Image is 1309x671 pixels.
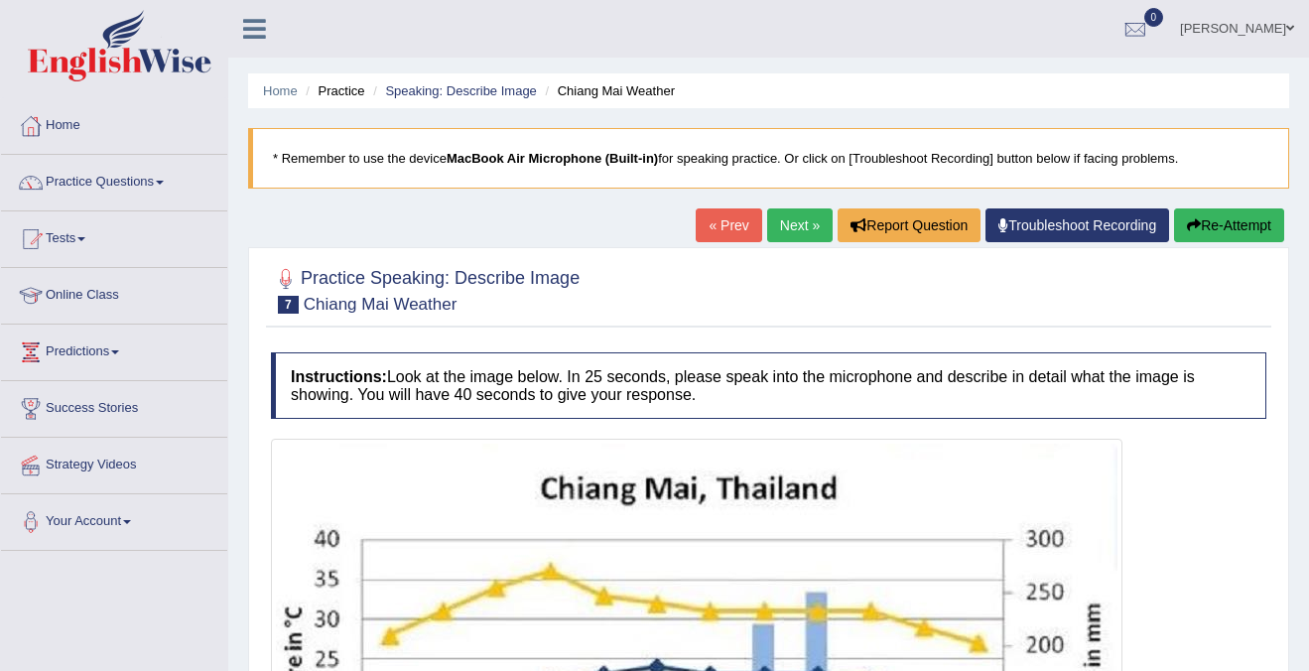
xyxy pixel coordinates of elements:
blockquote: * Remember to use the device for speaking practice. Or click on [Troubleshoot Recording] button b... [248,128,1289,189]
b: MacBook Air Microphone (Built-in) [447,151,658,166]
a: Your Account [1,494,227,544]
a: Next » [767,208,833,242]
h2: Practice Speaking: Describe Image [271,264,580,314]
button: Re-Attempt [1174,208,1284,242]
span: 0 [1144,8,1164,27]
h4: Look at the image below. In 25 seconds, please speak into the microphone and describe in detail w... [271,352,1266,419]
a: Predictions [1,325,227,374]
a: Home [263,83,298,98]
a: Practice Questions [1,155,227,204]
a: Tests [1,211,227,261]
a: Online Class [1,268,227,318]
span: 7 [278,296,299,314]
b: Instructions: [291,368,387,385]
li: Chiang Mai Weather [540,81,675,100]
a: Success Stories [1,381,227,431]
a: Troubleshoot Recording [985,208,1169,242]
button: Report Question [838,208,981,242]
a: Home [1,98,227,148]
small: Chiang Mai Weather [304,295,458,314]
a: Speaking: Describe Image [385,83,536,98]
li: Practice [301,81,364,100]
a: « Prev [696,208,761,242]
a: Strategy Videos [1,438,227,487]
